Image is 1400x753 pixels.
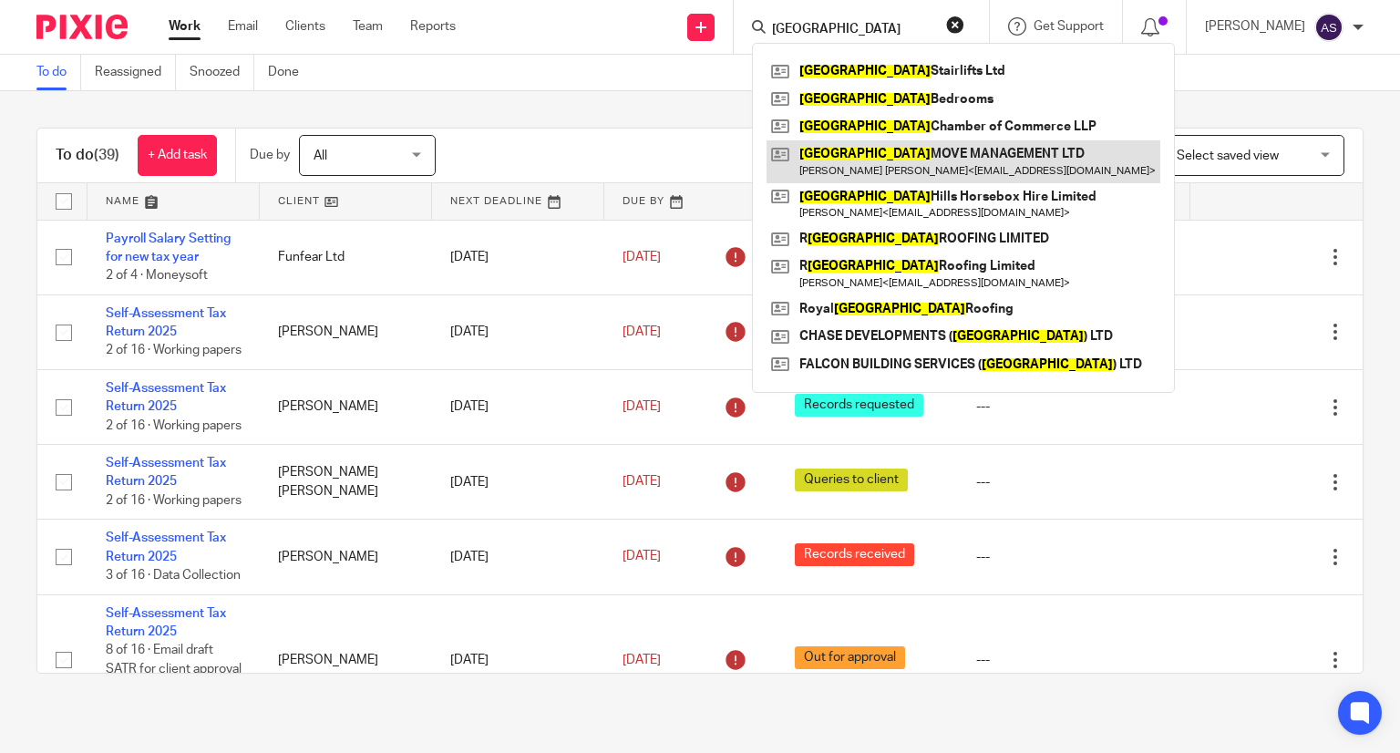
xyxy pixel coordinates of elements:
[623,325,661,338] span: [DATE]
[1314,13,1343,42] img: svg%3E
[976,548,1172,566] div: ---
[795,469,908,491] span: Queries to client
[106,307,226,338] a: Self-Assessment Tax Return 2025
[623,476,661,489] span: [DATE]
[106,232,231,263] a: Payroll Salary Setting for new tax year
[94,148,119,162] span: (39)
[623,251,661,263] span: [DATE]
[106,644,242,713] span: 8 of 16 · Email draft SATR for client approval - where there's a tax rebate
[106,457,226,488] a: Self-Assessment Tax Return 2025
[946,15,964,34] button: Clear
[976,397,1172,416] div: ---
[106,345,242,357] span: 2 of 16 · Working papers
[250,146,290,164] p: Due by
[260,594,432,726] td: [PERSON_NAME]
[1205,17,1305,36] p: [PERSON_NAME]
[432,594,604,726] td: [DATE]
[106,419,242,432] span: 2 of 16 · Working papers
[623,654,661,666] span: [DATE]
[36,15,128,39] img: Pixie
[106,494,242,507] span: 2 of 16 · Working papers
[169,17,201,36] a: Work
[106,382,226,413] a: Self-Assessment Tax Return 2025
[260,445,432,520] td: [PERSON_NAME] [PERSON_NAME]
[623,551,661,563] span: [DATE]
[432,369,604,444] td: [DATE]
[976,473,1172,491] div: ---
[106,607,226,638] a: Self-Assessment Tax Return 2025
[795,543,914,566] span: Records received
[36,55,81,90] a: To do
[95,55,176,90] a: Reassigned
[770,22,934,38] input: Search
[260,294,432,369] td: [PERSON_NAME]
[353,17,383,36] a: Team
[976,651,1172,669] div: ---
[432,445,604,520] td: [DATE]
[106,569,241,582] span: 3 of 16 · Data Collection
[432,220,604,294] td: [DATE]
[190,55,254,90] a: Snoozed
[106,531,226,562] a: Self-Assessment Tax Return 2025
[228,17,258,36] a: Email
[260,220,432,294] td: Funfear Ltd
[795,394,923,417] span: Records requested
[432,520,604,594] td: [DATE]
[1034,20,1104,33] span: Get Support
[260,369,432,444] td: [PERSON_NAME]
[285,17,325,36] a: Clients
[56,146,119,165] h1: To do
[268,55,313,90] a: Done
[432,294,604,369] td: [DATE]
[1177,150,1279,162] span: Select saved view
[623,400,661,413] span: [DATE]
[410,17,456,36] a: Reports
[314,150,327,162] span: All
[260,520,432,594] td: [PERSON_NAME]
[138,135,217,176] a: + Add task
[795,646,905,669] span: Out for approval
[106,269,208,282] span: 2 of 4 · Moneysoft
